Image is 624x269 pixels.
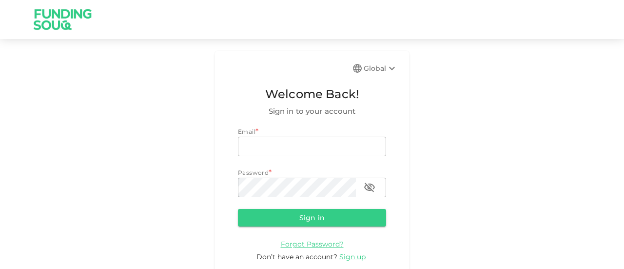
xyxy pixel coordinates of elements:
span: Password [238,169,269,176]
div: Global [364,62,398,74]
a: Forgot Password? [281,239,344,248]
span: Welcome Back! [238,85,386,103]
span: Sign in to your account [238,105,386,117]
input: password [238,178,356,197]
span: Email [238,128,255,135]
input: email [238,137,386,156]
span: Sign up [339,252,366,261]
span: Don’t have an account? [256,252,337,261]
span: Forgot Password? [281,240,344,248]
button: Sign in [238,209,386,227]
